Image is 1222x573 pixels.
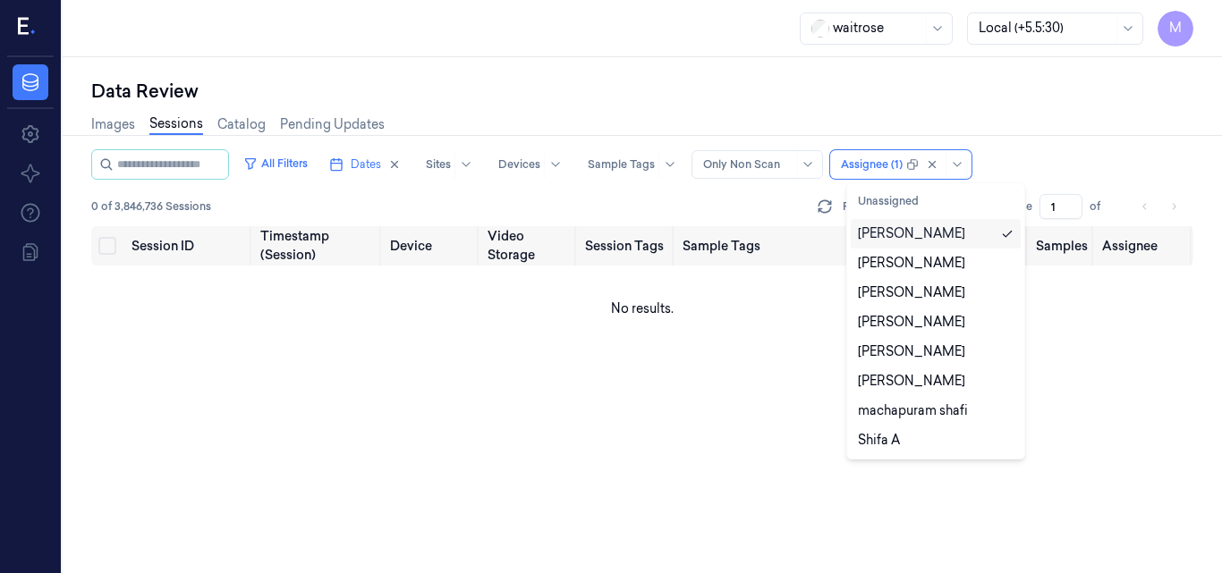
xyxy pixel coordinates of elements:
[253,226,384,265] th: Timestamp (Session)
[217,115,266,134] a: Catalog
[98,237,116,255] button: Select all
[843,198,920,215] p: Rows per page
[280,115,385,134] a: Pending Updates
[1158,11,1193,46] button: M
[383,226,480,265] th: Device
[1029,226,1095,265] th: Samples
[858,313,965,332] div: [PERSON_NAME]
[322,150,408,179] button: Dates
[1090,198,1118,215] span: of
[149,114,203,135] a: Sessions
[480,226,578,265] th: Video Storage
[858,401,968,420] div: machapuram shafi
[578,226,675,265] th: Session Tags
[851,187,1021,215] button: Unassigned
[1095,226,1193,265] th: Assignee
[858,431,900,450] div: Shifa A
[91,198,211,215] span: 0 of 3,846,736 Sessions
[1133,194,1186,219] nav: pagination
[124,226,253,265] th: Session ID
[675,226,913,265] th: Sample Tags
[858,254,965,273] div: [PERSON_NAME]
[236,149,315,178] button: All Filters
[91,115,135,134] a: Images
[858,372,965,391] div: [PERSON_NAME]
[91,265,1193,351] td: No results.
[858,283,965,302] div: [PERSON_NAME]
[858,224,965,243] div: [PERSON_NAME]
[351,156,381,173] span: Dates
[91,79,1193,104] div: Data Review
[858,342,965,361] div: [PERSON_NAME]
